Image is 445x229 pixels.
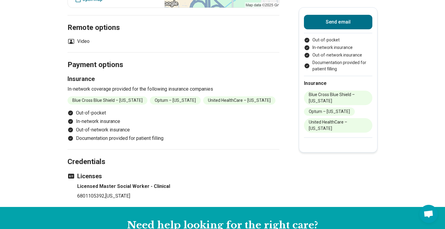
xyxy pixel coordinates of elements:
[304,118,372,133] li: United HealthCare – [US_STATE]
[203,96,275,105] li: United HealthCare – [US_STATE]
[77,192,279,200] p: 6801105392
[304,37,372,72] ul: Payment options
[68,142,279,167] h2: Credentials
[77,183,279,190] h4: Licensed Master Social Worker - Clinical
[68,109,279,117] li: Out-of-pocket
[68,172,279,180] h3: Licenses
[68,109,279,142] ul: Payment options
[304,60,372,72] li: Documentation provided for patient filling
[68,135,279,142] li: Documentation provided for patient filling
[304,80,372,87] h2: Insurance
[68,85,279,93] p: In-network coverage provided for the following insurance companies
[150,96,201,105] li: Optum – [US_STATE]
[68,8,279,33] h2: Remote options
[68,45,279,70] h2: Payment options
[304,108,355,116] li: Optum – [US_STATE]
[68,126,279,134] li: Out-of-network insurance
[304,52,372,58] li: Out-of-network insurance
[104,193,130,199] span: , [US_STATE]
[68,118,279,125] li: In-network insurance
[304,44,372,51] li: In-network insurance
[68,96,147,105] li: Blue Cross Blue Shield – [US_STATE]
[68,75,279,83] h3: Insurance
[304,15,372,29] button: Send email
[304,91,372,105] li: Blue Cross Blue Shield – [US_STATE]
[304,37,372,43] li: Out-of-pocket
[68,38,90,45] li: Video
[420,205,438,223] div: Open chat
